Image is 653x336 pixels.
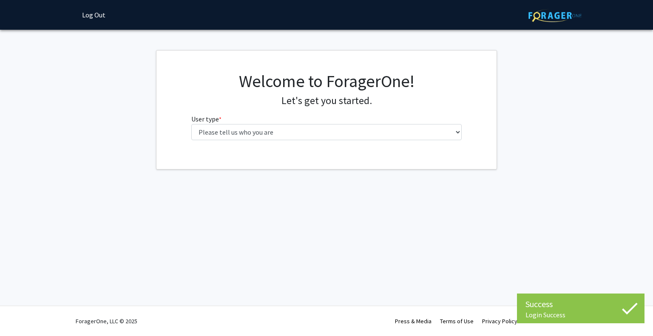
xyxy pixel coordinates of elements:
div: ForagerOne, LLC © 2025 [76,306,137,336]
a: Press & Media [395,317,432,325]
h4: Let's get you started. [191,95,462,107]
a: Privacy Policy [482,317,517,325]
img: ForagerOne Logo [528,9,582,22]
a: Terms of Use [440,317,474,325]
div: Success [525,298,636,311]
div: Login Success [525,311,636,319]
label: User type [191,114,221,124]
h1: Welcome to ForagerOne! [191,71,462,91]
